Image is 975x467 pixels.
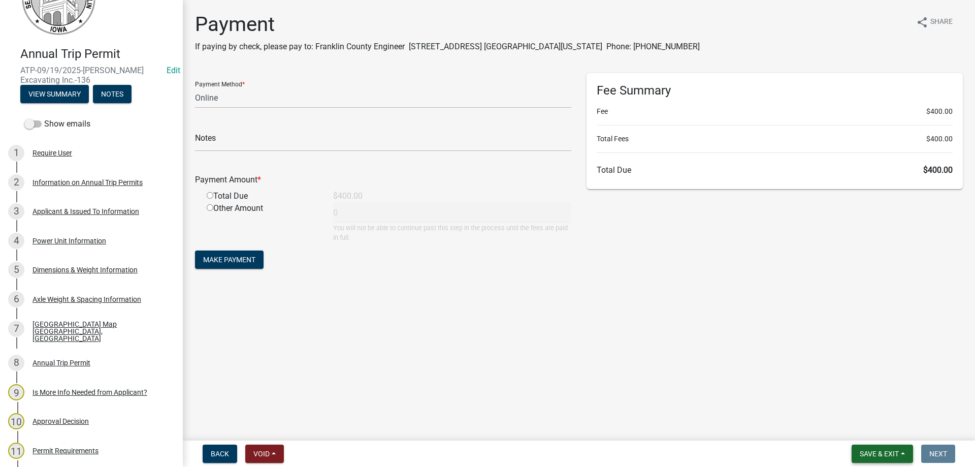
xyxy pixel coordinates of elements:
i: share [916,16,928,28]
h6: Fee Summary [597,83,953,98]
p: If paying by check, please pay to: Franklin County Engineer [STREET_ADDRESS] [GEOGRAPHIC_DATA][US... [195,41,700,53]
span: Back [211,450,229,458]
button: View Summary [20,85,89,103]
wm-modal-confirm: Edit Application Number [167,66,180,75]
button: Save & Exit [852,445,913,463]
span: Save & Exit [860,450,899,458]
div: Dimensions & Weight Information [32,266,138,273]
span: Make Payment [203,256,255,264]
span: Void [253,450,270,458]
label: Show emails [24,118,90,130]
a: Edit [167,66,180,75]
span: $400.00 [923,165,953,175]
div: Other Amount [199,202,326,242]
span: Next [929,450,947,458]
h1: Payment [195,12,700,37]
div: Payment Amount [187,174,579,186]
div: 6 [8,291,24,307]
div: 10 [8,413,24,429]
div: Require User [32,149,72,157]
div: Total Due [199,190,326,202]
div: 2 [8,174,24,191]
div: Is More Info Needed from Applicant? [32,389,147,396]
div: 11 [8,443,24,459]
div: 1 [8,145,24,161]
h6: Total Due [597,165,953,175]
div: Permit Requirements [32,447,99,454]
span: ATP-09/19/2025-[PERSON_NAME] Excavating Inc.-136 [20,66,162,85]
li: Fee [597,106,953,117]
div: Information on Annual Trip Permits [32,179,143,186]
button: Void [245,445,284,463]
h4: Annual Trip Permit [20,47,175,61]
wm-modal-confirm: Notes [93,90,132,99]
div: 7 [8,321,24,337]
div: 8 [8,355,24,371]
div: Axle Weight & Spacing Information [32,296,141,303]
button: Back [203,445,237,463]
div: 3 [8,203,24,220]
button: shareShare [908,12,961,32]
div: Applicant & Issued To Information [32,208,139,215]
span: $400.00 [926,106,953,117]
div: 5 [8,262,24,278]
span: Share [930,16,953,28]
div: Approval Decision [32,418,89,425]
span: $400.00 [926,134,953,144]
button: Next [921,445,955,463]
div: 4 [8,233,24,249]
wm-modal-confirm: Summary [20,90,89,99]
div: 9 [8,384,24,400]
button: Make Payment [195,251,264,269]
button: Notes [93,85,132,103]
li: Total Fees [597,134,953,144]
div: Power Unit Information [32,237,106,244]
div: [GEOGRAPHIC_DATA] Map [GEOGRAPHIC_DATA], [GEOGRAPHIC_DATA] [32,321,167,342]
div: Annual Trip Permit [32,359,90,366]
